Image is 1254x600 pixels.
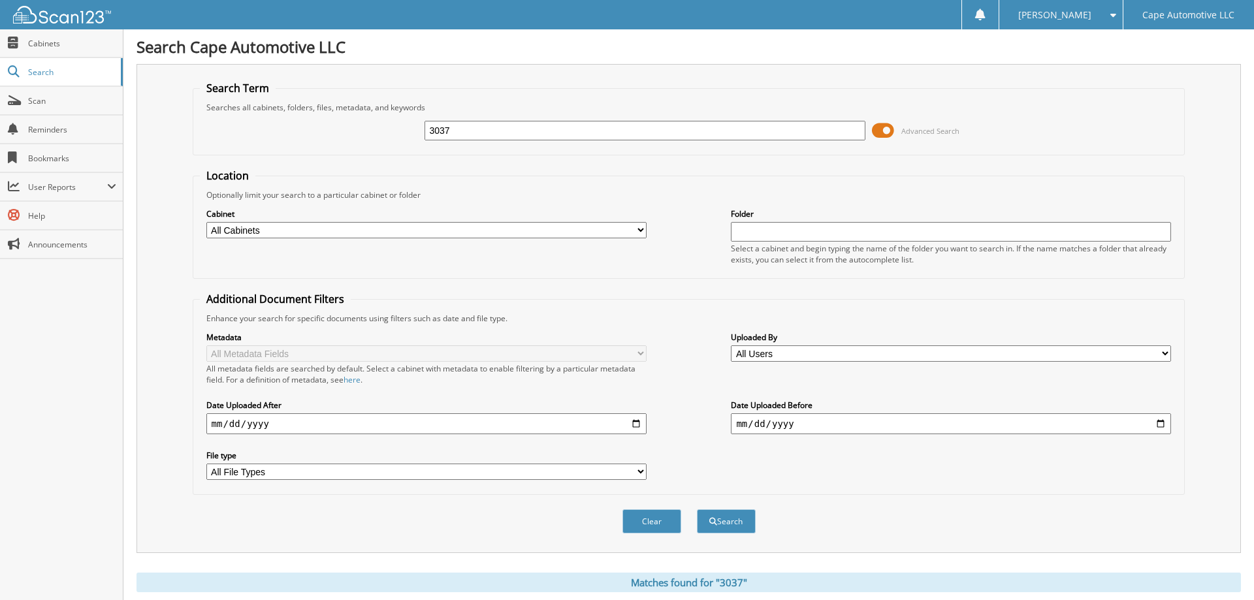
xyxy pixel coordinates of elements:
[731,400,1171,411] label: Date Uploaded Before
[206,208,647,219] label: Cabinet
[901,126,959,136] span: Advanced Search
[13,6,111,24] img: scan123-logo-white.svg
[206,450,647,461] label: File type
[200,189,1178,200] div: Optionally limit your search to a particular cabinet or folder
[28,182,107,193] span: User Reports
[622,509,681,533] button: Clear
[200,313,1178,324] div: Enhance your search for specific documents using filters such as date and file type.
[28,124,116,135] span: Reminders
[731,413,1171,434] input: end
[137,573,1241,592] div: Matches found for "3037"
[731,243,1171,265] div: Select a cabinet and begin typing the name of the folder you want to search in. If the name match...
[28,95,116,106] span: Scan
[28,38,116,49] span: Cabinets
[200,292,351,306] legend: Additional Document Filters
[28,153,116,164] span: Bookmarks
[206,332,647,343] label: Metadata
[697,509,756,533] button: Search
[28,67,114,78] span: Search
[206,400,647,411] label: Date Uploaded After
[1142,11,1234,19] span: Cape Automotive LLC
[200,81,276,95] legend: Search Term
[344,374,361,385] a: here
[206,363,647,385] div: All metadata fields are searched by default. Select a cabinet with metadata to enable filtering b...
[200,102,1178,113] div: Searches all cabinets, folders, files, metadata, and keywords
[1018,11,1091,19] span: [PERSON_NAME]
[731,332,1171,343] label: Uploaded By
[28,239,116,250] span: Announcements
[28,210,116,221] span: Help
[206,413,647,434] input: start
[137,36,1241,57] h1: Search Cape Automotive LLC
[200,168,255,183] legend: Location
[731,208,1171,219] label: Folder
